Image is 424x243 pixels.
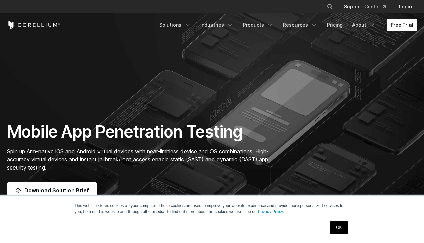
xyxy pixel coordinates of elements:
a: OK [330,221,347,234]
a: About [348,19,380,31]
a: Industries [196,19,237,31]
span: Download Solution Brief [24,186,89,194]
div: Navigation Menu [318,1,417,13]
span: Spin up Arm-native iOS and Android virtual devices with near-limitless device and OS combinations... [7,148,269,171]
a: Solutions [155,19,195,31]
a: Free Trial [387,19,417,31]
a: Privacy Policy. [258,209,284,214]
button: Search [324,1,336,13]
a: Download Solution Brief [7,182,97,199]
p: This website stores cookies on your computer. These cookies are used to improve your website expe... [75,203,350,215]
a: Support Center [339,1,391,13]
a: Products [239,19,278,31]
div: Navigation Menu [155,19,417,31]
a: Pricing [323,19,347,31]
a: Login [394,1,417,13]
a: Resources [279,19,321,31]
h1: Mobile App Penetration Testing [7,122,276,142]
a: Corellium Home [7,21,61,29]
